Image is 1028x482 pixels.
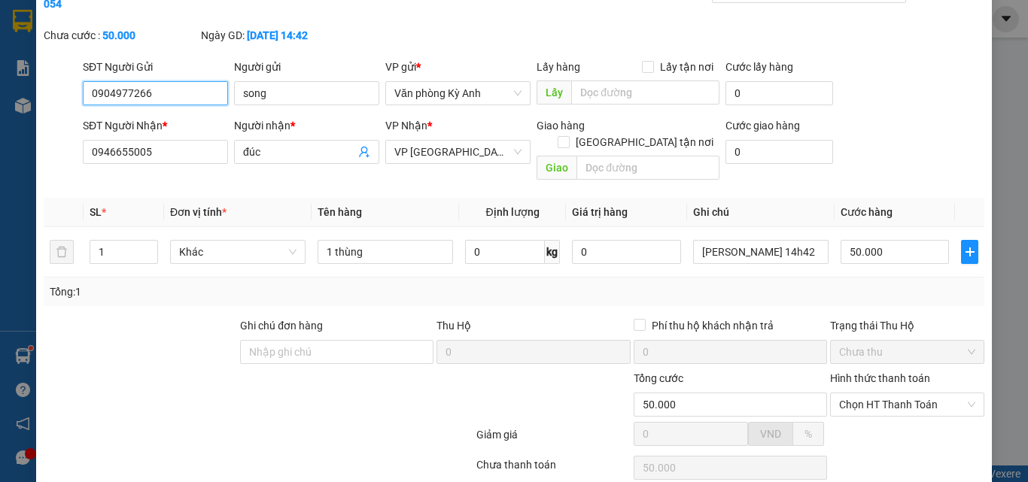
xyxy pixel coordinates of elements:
[841,206,893,218] span: Cước hàng
[830,317,984,334] div: Trạng thái Thu Hộ
[240,340,433,364] input: Ghi chú đơn hàng
[394,82,522,105] span: Văn phòng Kỳ Anh
[646,317,780,334] span: Phí thu hộ khách nhận trả
[247,29,308,41] b: [DATE] 14:42
[572,206,628,218] span: Giá trị hàng
[318,206,362,218] span: Tên hàng
[318,240,453,264] input: VD: Bàn, Ghế
[537,61,580,73] span: Lấy hàng
[634,372,683,384] span: Tổng cước
[537,80,571,105] span: Lấy
[102,29,135,41] b: 50.000
[839,341,975,363] span: Chưa thu
[475,426,632,453] div: Giảm giá
[436,320,471,332] span: Thu Hộ
[68,63,188,80] text: BXNN1509250004
[90,206,102,218] span: SL
[687,198,835,227] th: Ghi chú
[11,88,124,120] div: Gửi: Bến Xe Nước Ngầm
[44,27,198,44] div: Chưa cước :
[385,120,427,132] span: VP Nhận
[962,246,978,258] span: plus
[725,61,793,73] label: Cước lấy hàng
[179,241,297,263] span: Khác
[725,81,833,105] input: Cước lấy hàng
[961,240,978,264] button: plus
[693,240,829,264] input: Ghi Chú
[234,59,379,75] div: Người gửi
[537,156,576,180] span: Giao
[571,80,719,105] input: Dọc đường
[485,206,539,218] span: Định lượng
[537,120,585,132] span: Giao hàng
[576,156,719,180] input: Dọc đường
[358,146,370,158] span: user-add
[725,140,833,164] input: Cước giao hàng
[725,120,800,132] label: Cước giao hàng
[839,393,975,416] span: Chọn HT Thanh Toán
[760,428,781,440] span: VND
[545,240,560,264] span: kg
[654,59,719,75] span: Lấy tận nơi
[234,117,379,134] div: Người nhận
[830,372,930,384] label: Hình thức thanh toán
[201,27,355,44] div: Ngày GD:
[50,240,74,264] button: delete
[83,117,228,134] div: SĐT Người Nhận
[385,59,531,75] div: VP gửi
[50,283,398,300] div: Tổng: 1
[394,141,522,163] span: VP Mỹ Đình
[83,59,228,75] div: SĐT Người Gửi
[570,134,719,150] span: [GEOGRAPHIC_DATA] tận nơi
[804,428,812,440] span: %
[240,320,323,332] label: Ghi chú đơn hàng
[170,206,227,218] span: Đơn vị tính
[132,88,245,120] div: Nhận: Văn phòng Kỳ Anh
